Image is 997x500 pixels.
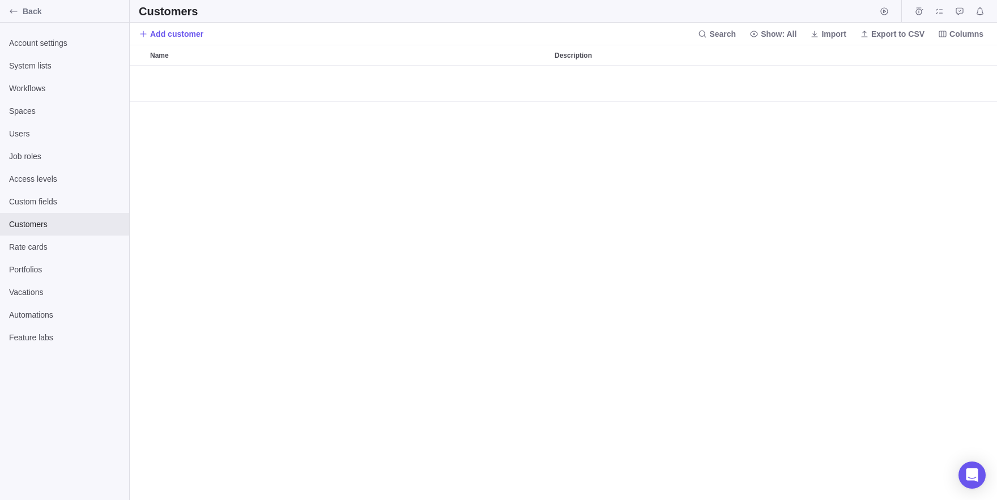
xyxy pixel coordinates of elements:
a: My assignments [931,8,947,18]
span: Name [150,50,169,61]
span: Columns [949,28,983,40]
h2: Customers [139,3,198,19]
span: Rate cards [9,241,120,253]
span: Start timer [876,3,892,19]
span: Show: All [761,28,796,40]
span: My assignments [931,3,947,19]
div: Name [146,45,550,65]
div: Description [550,45,807,65]
span: System lists [9,60,120,71]
span: Custom fields [9,196,120,207]
span: Access levels [9,173,120,185]
div: Name [146,66,550,102]
div: grid [130,66,997,500]
span: Customers [9,219,120,230]
span: Add customer [150,28,203,40]
span: Workflows [9,83,120,94]
span: Approval requests [952,3,968,19]
span: Search [709,28,736,40]
span: Import [806,26,851,42]
span: Description [555,50,592,61]
a: Time logs [911,8,927,18]
span: Feature labs [9,332,120,343]
a: Notifications [972,8,988,18]
span: Portfolios [9,264,120,275]
span: Users [9,128,120,139]
span: Job roles [9,151,120,162]
span: Notifications [972,3,988,19]
span: Columns [934,26,988,42]
span: Export to CSV [855,26,929,42]
a: Approval requests [952,8,968,18]
span: Back [23,6,125,17]
div: Open Intercom Messenger [958,461,986,489]
span: Show: All [745,26,801,42]
span: Account settings [9,37,120,49]
span: Export to CSV [871,28,924,40]
span: Vacations [9,287,120,298]
span: Time logs [911,3,927,19]
span: Add customer [139,26,203,42]
span: Import [821,28,846,40]
div: Description [550,66,807,102]
span: Spaces [9,105,120,117]
span: Search [693,26,740,42]
span: Automations [9,309,120,320]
